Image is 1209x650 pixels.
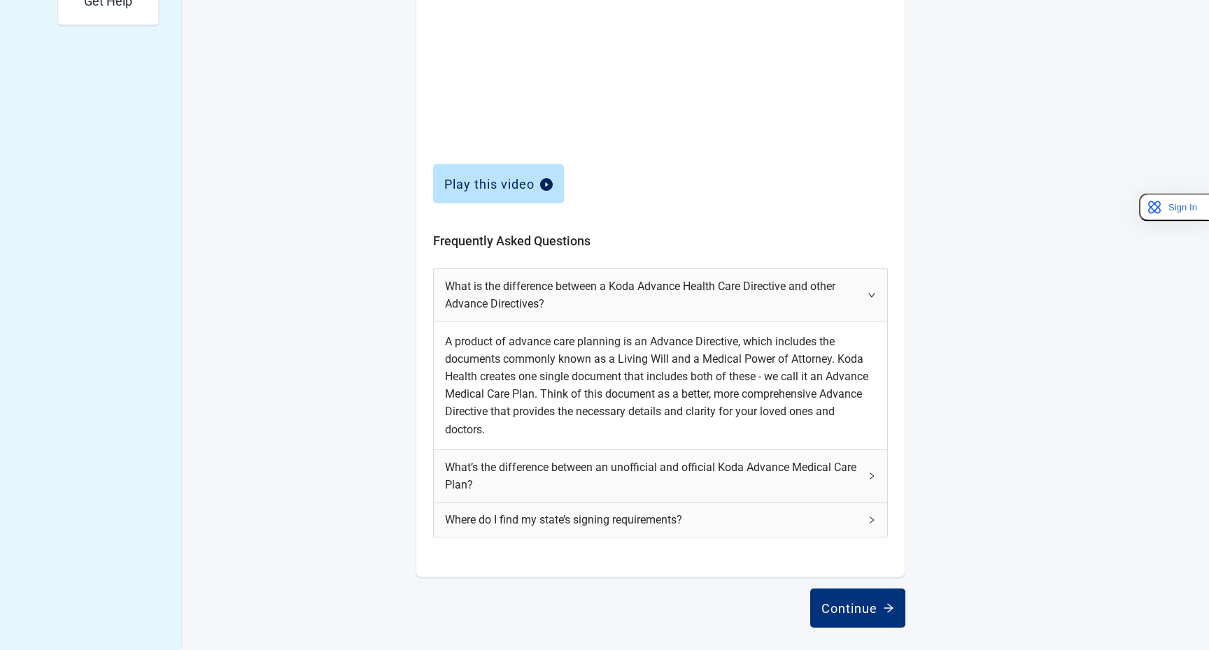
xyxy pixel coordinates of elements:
[434,503,887,537] div: Where do I find my state’s signing requirements?
[445,458,859,493] span: What’s the difference between an unofficial and official Koda Advance Medical Care Plan?
[868,472,876,480] span: right
[810,588,905,628] button: Continuearrow-right
[445,511,859,528] span: Where do I find my state’s signing requirements?
[433,231,888,251] h2: Frequently Asked Questions
[444,177,553,191] div: Play this video
[433,164,564,203] button: Play this videoplay-circle
[868,516,876,524] span: right
[434,269,887,321] div: What is the difference between a Koda Advance Health Care Directive and other Advance Directives?
[883,602,894,614] span: arrow-right
[445,277,859,312] span: What is the difference between a Koda Advance Health Care Directive and other Advance Directives?
[434,450,887,502] div: What’s the difference between an unofficial and official Koda Advance Medical Care Plan?
[821,601,894,615] div: Continue
[540,178,553,191] span: play-circle
[868,291,876,299] span: right
[434,322,887,449] div: A product of advance care planning is an Advance Directive, which includes the documents commonly...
